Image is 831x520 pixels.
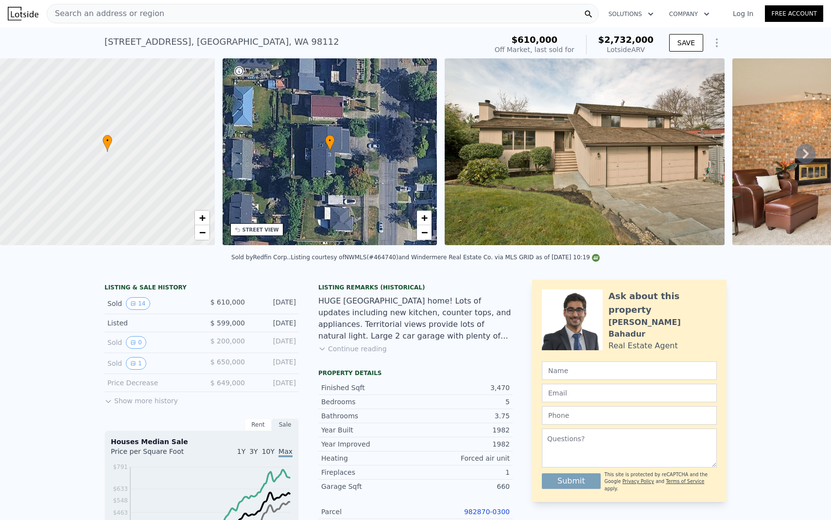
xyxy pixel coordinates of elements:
[318,284,513,291] div: Listing Remarks (Historical)
[210,379,245,387] span: $ 649,000
[47,8,164,19] span: Search an address or region
[321,507,415,517] div: Parcel
[415,425,510,435] div: 1982
[415,482,510,491] div: 660
[608,317,717,340] div: [PERSON_NAME] Bahadur
[262,448,275,455] span: 10Y
[321,397,415,407] div: Bedrooms
[608,340,678,352] div: Real Estate Agent
[107,318,194,328] div: Listed
[495,45,574,54] div: Off Market, last sold for
[415,467,510,477] div: 1
[107,336,194,349] div: Sold
[195,211,209,225] a: Zoom in
[278,448,293,457] span: Max
[464,508,510,516] a: 982870-0300
[601,5,661,23] button: Solutions
[253,357,296,370] div: [DATE]
[242,226,279,233] div: STREET VIEW
[325,136,335,145] span: •
[605,471,717,492] div: This site is protected by reCAPTCHA and the Google and apply.
[237,448,245,455] span: 1Y
[318,369,513,377] div: Property details
[244,418,272,431] div: Rent
[107,297,194,310] div: Sold
[103,136,112,145] span: •
[598,45,654,54] div: Lotside ARV
[542,406,717,425] input: Phone
[103,135,112,152] div: •
[113,464,128,470] tspan: $791
[318,295,513,342] div: HUGE [GEOGRAPHIC_DATA] home! Lots of updates including new kitchen, counter tops, and appliances....
[623,479,654,484] a: Privacy Policy
[421,226,428,238] span: −
[608,289,717,317] div: Ask about this property
[249,448,258,455] span: 3Y
[415,453,510,463] div: Forced air unit
[321,467,415,477] div: Fireplaces
[253,297,296,310] div: [DATE]
[415,397,510,407] div: 5
[666,479,704,484] a: Terms of Service
[415,439,510,449] div: 1982
[321,453,415,463] div: Heating
[111,437,293,447] div: Houses Median Sale
[126,357,146,370] button: View historical data
[272,418,299,431] div: Sale
[765,5,823,22] a: Free Account
[415,383,510,393] div: 3,470
[542,473,601,489] button: Submit
[113,509,128,516] tspan: $463
[417,225,432,240] a: Zoom out
[661,5,717,23] button: Company
[107,357,194,370] div: Sold
[8,7,38,20] img: Lotside
[512,35,558,45] span: $610,000
[104,284,299,293] div: LISTING & SALE HISTORY
[126,336,146,349] button: View historical data
[195,225,209,240] a: Zoom out
[210,298,245,306] span: $ 610,000
[107,378,194,388] div: Price Decrease
[126,297,150,310] button: View historical data
[445,58,725,245] img: Sale: 120476858 Parcel: 97393224
[113,485,128,492] tspan: $633
[325,135,335,152] div: •
[111,447,202,462] div: Price per Square Foot
[210,358,245,366] span: $ 650,000
[321,425,415,435] div: Year Built
[321,383,415,393] div: Finished Sqft
[598,35,654,45] span: $2,732,000
[321,411,415,421] div: Bathrooms
[199,212,205,224] span: +
[253,378,296,388] div: [DATE]
[253,336,296,349] div: [DATE]
[318,344,387,354] button: Continue reading
[421,212,428,224] span: +
[199,226,205,238] span: −
[707,33,727,53] button: Show Options
[104,35,339,49] div: [STREET_ADDRESS] , [GEOGRAPHIC_DATA] , WA 98112
[321,439,415,449] div: Year Improved
[210,319,245,327] span: $ 599,000
[542,384,717,402] input: Email
[721,9,765,18] a: Log In
[321,482,415,491] div: Garage Sqft
[592,254,600,262] img: NWMLS Logo
[291,254,600,261] div: Listing courtesy of NWMLS (#464740) and Windermere Real Estate Co. via MLS GRID as of [DATE] 10:19
[542,361,717,380] input: Name
[231,254,291,261] div: Sold by Redfin Corp. .
[253,318,296,328] div: [DATE]
[104,392,178,406] button: Show more history
[113,497,128,504] tspan: $548
[417,211,432,225] a: Zoom in
[210,337,245,345] span: $ 200,000
[415,411,510,421] div: 3.75
[669,34,703,52] button: SAVE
